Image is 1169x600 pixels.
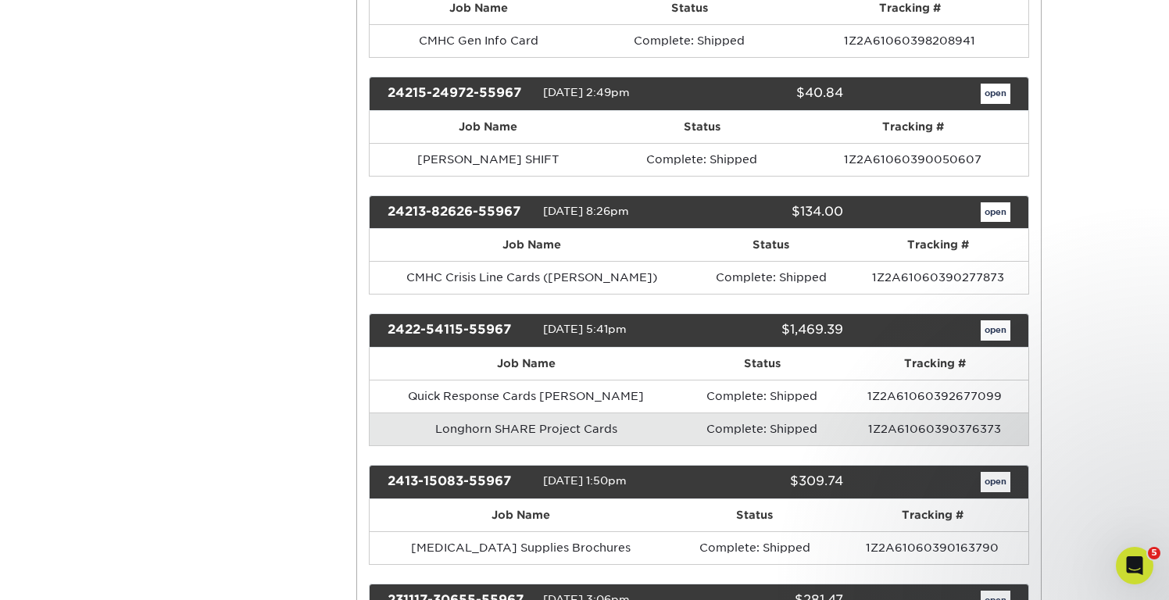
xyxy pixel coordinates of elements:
[841,348,1028,380] th: Tracking #
[849,261,1028,294] td: 1Z2A61060390277873
[370,531,674,564] td: [MEDICAL_DATA] Supplies Brochures
[588,24,792,57] td: Complete: Shipped
[673,499,836,531] th: Status
[543,86,630,98] span: [DATE] 2:49pm
[849,229,1028,261] th: Tracking #
[981,202,1010,223] a: open
[797,111,1028,143] th: Tracking #
[370,229,695,261] th: Job Name
[543,323,627,336] span: [DATE] 5:41pm
[841,412,1028,445] td: 1Z2A61060390376373
[370,348,684,380] th: Job Name
[837,499,1028,531] th: Tracking #
[673,531,836,564] td: Complete: Shipped
[981,320,1010,341] a: open
[1116,547,1153,584] iframe: Intercom live chat
[981,84,1010,104] a: open
[841,380,1028,412] td: 1Z2A61060392677099
[683,412,841,445] td: Complete: Shipped
[543,474,627,487] span: [DATE] 1:50pm
[376,472,543,492] div: 2413-15083-55967
[1148,547,1160,559] span: 5
[683,348,841,380] th: Status
[694,229,848,261] th: Status
[370,499,674,531] th: Job Name
[606,111,797,143] th: Status
[376,320,543,341] div: 2422-54115-55967
[837,531,1028,564] td: 1Z2A61060390163790
[792,24,1028,57] td: 1Z2A61060398208941
[694,261,848,294] td: Complete: Shipped
[370,412,684,445] td: Longhorn SHARE Project Cards
[370,143,606,176] td: [PERSON_NAME] SHIFT
[376,84,543,104] div: 24215-24972-55967
[376,202,543,223] div: 24213-82626-55967
[370,24,588,57] td: CMHC Gen Info Card
[370,111,606,143] th: Job Name
[687,320,854,341] div: $1,469.39
[687,202,854,223] div: $134.00
[370,380,684,412] td: Quick Response Cards [PERSON_NAME]
[543,205,629,217] span: [DATE] 8:26pm
[797,143,1028,176] td: 1Z2A61060390050607
[370,261,695,294] td: CMHC Crisis Line Cards ([PERSON_NAME])
[606,143,797,176] td: Complete: Shipped
[981,472,1010,492] a: open
[683,380,841,412] td: Complete: Shipped
[687,472,854,492] div: $309.74
[687,84,854,104] div: $40.84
